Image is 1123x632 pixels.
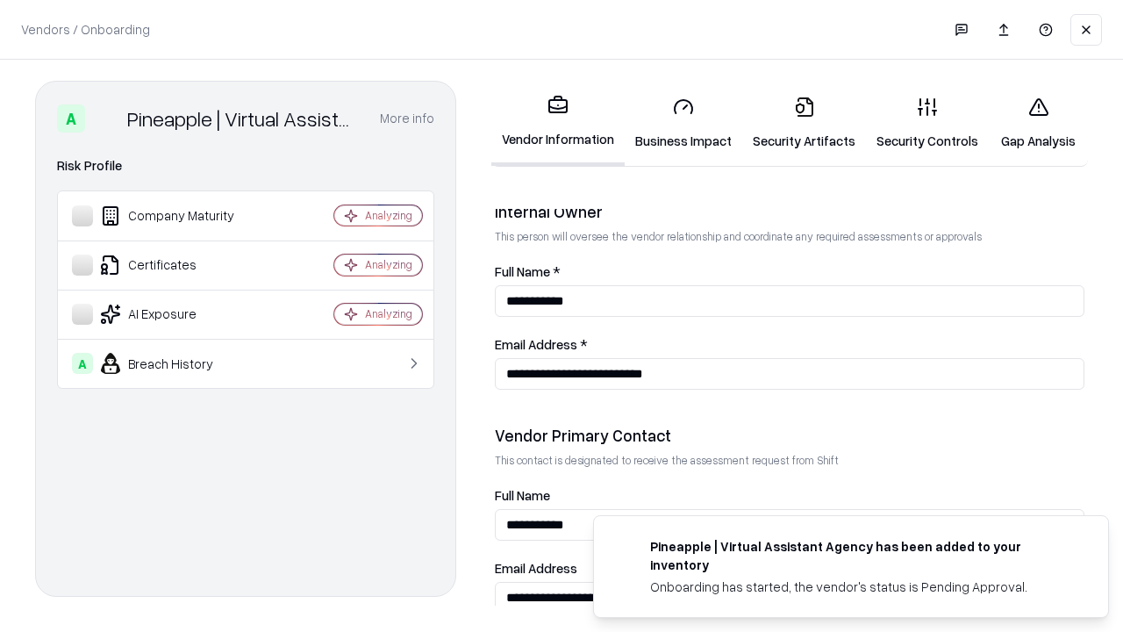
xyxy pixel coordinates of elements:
div: A [57,104,85,133]
a: Gap Analysis [989,83,1088,164]
label: Email Address [495,562,1084,575]
div: Analyzing [365,257,412,272]
div: AI Exposure [72,304,282,325]
div: Pineapple | Virtual Assistant Agency has been added to your inventory [650,537,1066,574]
p: This person will oversee the vendor relationship and coordinate any required assessments or appro... [495,229,1084,244]
div: Risk Profile [57,155,434,176]
div: Company Maturity [72,205,282,226]
label: Email Address * [495,338,1084,351]
div: A [72,353,93,374]
a: Security Artifacts [742,83,866,164]
div: Analyzing [365,306,412,321]
div: Internal Owner [495,201,1084,222]
img: Pineapple | Virtual Assistant Agency [92,104,120,133]
button: More info [380,103,434,134]
img: trypineapple.com [615,537,636,558]
div: Vendor Primary Contact [495,425,1084,446]
div: Breach History [72,353,282,374]
a: Business Impact [625,83,742,164]
div: Analyzing [365,208,412,223]
a: Security Controls [866,83,989,164]
p: Vendors / Onboarding [21,20,150,39]
div: Pineapple | Virtual Assistant Agency [127,104,359,133]
p: This contact is designated to receive the assessment request from Shift [495,453,1084,468]
div: Onboarding has started, the vendor's status is Pending Approval. [650,578,1066,596]
div: Certificates [72,255,282,276]
label: Full Name * [495,265,1084,278]
a: Vendor Information [491,81,625,166]
label: Full Name [495,489,1084,502]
